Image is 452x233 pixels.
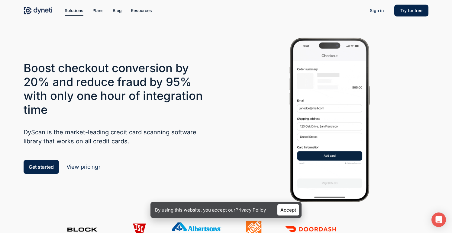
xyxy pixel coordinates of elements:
span: Resources [131,8,152,13]
p: By using this website, you accept our [155,206,266,214]
span: Try for free [400,8,422,13]
h5: DyScan is the market-leading credit card scanning software library that works on all credit cards. [24,128,212,146]
img: Dyneti Technologies [24,6,53,15]
div: Open Intercom Messenger [431,212,446,227]
a: Accept [277,204,299,215]
a: Solutions [65,7,83,14]
span: Plans [92,8,104,13]
a: Resources [131,7,152,14]
span: Get started [29,164,54,170]
a: Blog [113,7,122,14]
a: Sign in [364,6,390,15]
a: Try for free [394,7,428,14]
a: Plans [92,7,104,14]
a: Get started [24,160,59,174]
a: View pricing [66,164,101,170]
h3: Boost checkout conversion by 20% and reduce fraud by 95% with only one hour of integration time [24,61,212,116]
span: Solutions [65,8,83,13]
a: Privacy Policy [235,207,266,213]
span: Blog [113,8,122,13]
span: Sign in [370,8,384,13]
